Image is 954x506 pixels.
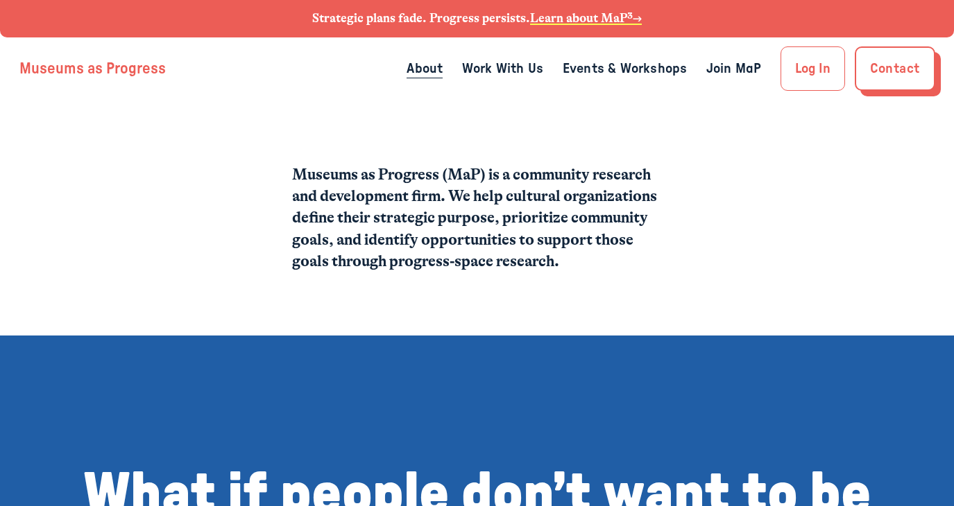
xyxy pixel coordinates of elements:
a: Learn about MaP³→ [530,11,642,25]
a: Log In [781,46,845,91]
a: Work With Us [462,58,543,80]
a: Museums as Progress [19,61,166,76]
a: Join MaP [706,58,762,80]
a: Contact [855,46,935,91]
a: About [407,58,443,80]
a: Events & Workshops [563,58,688,80]
p: Museums as Progress (MaP) is a community research and development firm. We help cultural organiza... [292,164,661,272]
